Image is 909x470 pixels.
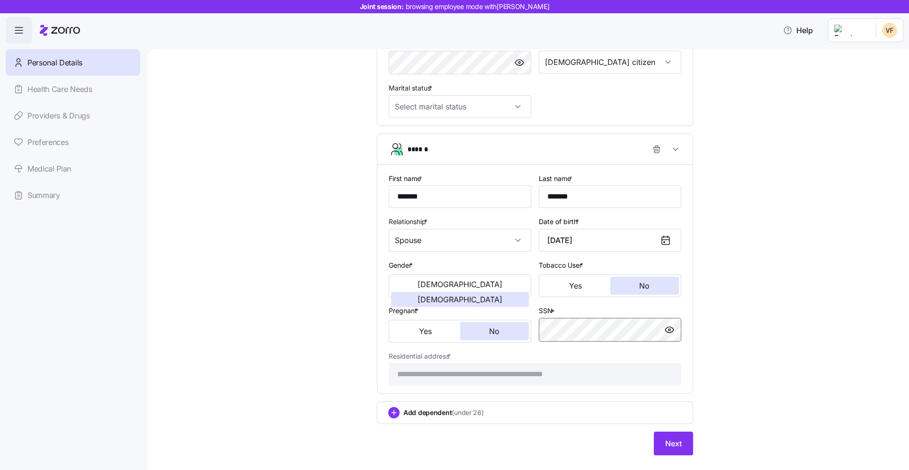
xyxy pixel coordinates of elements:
[654,432,693,455] button: Next
[783,25,813,36] span: Help
[388,407,400,418] svg: add icon
[27,57,82,69] span: Personal Details
[539,217,581,227] label: Date of birth
[419,327,432,335] span: Yes
[389,83,434,93] label: Marital status
[882,23,897,38] img: b7393cbe4460f0e743e0a0cfb500b4e5
[403,408,484,417] span: Add dependent
[539,51,681,73] input: Select citizenship status
[569,282,582,289] span: Yes
[452,408,483,417] span: (under 26)
[834,25,868,36] img: Employer logo
[539,306,557,316] label: SSN
[418,296,502,303] span: [DEMOGRAPHIC_DATA]
[539,260,585,271] label: Tobacco User
[389,217,429,227] label: Relationship
[665,438,682,449] span: Next
[389,95,531,118] input: Select marital status
[389,173,424,184] label: First name
[775,21,820,40] button: Help
[539,229,681,252] input: MM/DD/YYYY
[639,282,650,289] span: No
[389,229,531,252] input: Select relationship
[389,351,453,362] label: Residential address
[389,260,415,271] label: Gender
[6,49,140,76] a: Personal Details
[360,2,550,11] span: Joint session:
[539,173,574,184] label: Last name
[389,306,420,316] label: Pregnant
[406,2,550,11] span: browsing employee mode with [PERSON_NAME]
[489,327,499,335] span: No
[418,280,502,288] span: [DEMOGRAPHIC_DATA]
